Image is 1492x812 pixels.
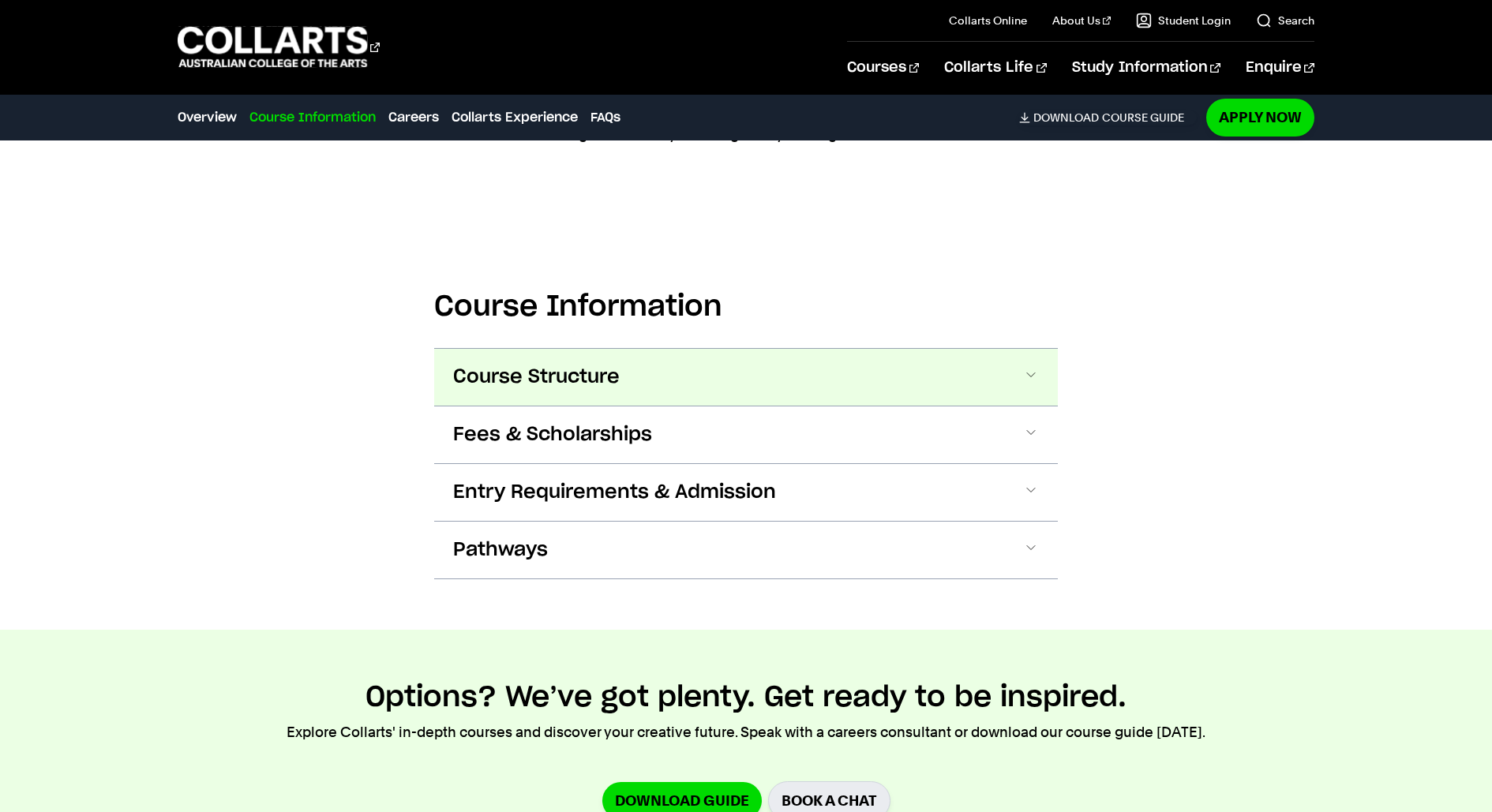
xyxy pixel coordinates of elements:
[1019,110,1197,125] a: DownloadCourse Guide
[1206,99,1314,136] a: Apply Now
[434,349,1058,406] button: Course Structure
[434,290,1058,324] h2: Course Information
[178,24,380,69] div: Go to homepage
[434,406,1058,463] button: Fees & Scholarships
[1136,13,1231,28] a: Student Login
[949,13,1027,28] a: Collarts Online
[366,680,1126,715] h2: Options? We’ve got plenty. Get ready to be inspired.
[434,522,1058,578] button: Pathways
[388,108,439,127] a: Careers
[178,108,237,127] a: Overview
[249,108,376,127] a: Course Information
[847,42,919,94] a: Courses
[944,42,1046,94] a: Collarts Life
[453,365,620,390] span: Course Structure
[287,721,1205,743] p: Explore Collarts' in-depth courses and discover your creative future. Speak with a careers consul...
[590,108,620,127] a: FAQs
[453,537,548,563] span: Pathways
[434,464,1058,521] button: Entry Requirements & Admission
[1256,13,1314,28] a: Search
[453,480,776,505] span: Entry Requirements & Admission
[1072,42,1220,94] a: Study Information
[453,422,652,447] span: Fees & Scholarships
[1052,13,1111,28] a: About Us
[1033,110,1099,125] span: Download
[1246,42,1314,94] a: Enquire
[452,108,578,127] a: Collarts Experience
